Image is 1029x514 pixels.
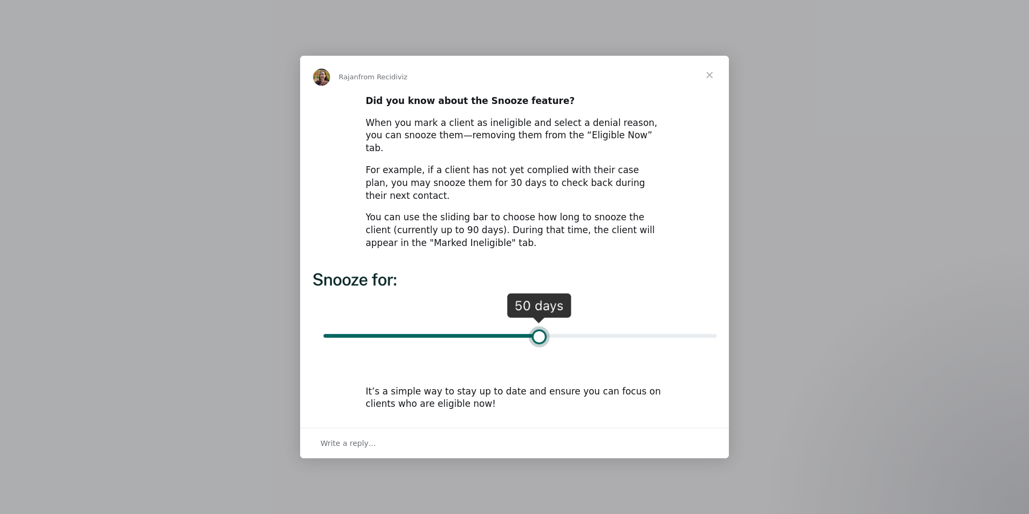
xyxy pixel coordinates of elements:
span: Write a reply… [320,436,376,450]
span: Close [690,56,729,94]
span: from Recidiviz [359,73,408,81]
div: For example, if a client has not yet complied with their case plan, you may snooze them for 30 da... [366,164,663,202]
div: It’s a simple way to stay up to date and ensure you can focus on clients who are eligible now! [366,385,663,411]
div: When you mark a client as ineligible and select a denial reason, you can snooze them—removing the... [366,117,663,155]
div: Open conversation and reply [300,428,729,458]
b: Did you know about the Snooze feature? [366,95,575,106]
span: Rajan [339,73,359,81]
div: You can use the sliding bar to choose how long to snooze the client (currently up to 90 days). Du... [366,211,663,249]
img: Profile image for Rajan [313,69,330,86]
